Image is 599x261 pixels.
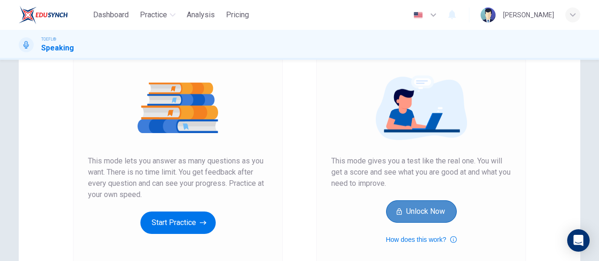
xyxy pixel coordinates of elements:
[222,7,253,23] button: Pricing
[567,229,590,252] div: Open Intercom Messenger
[386,234,456,245] button: How does this work?
[503,9,554,21] div: [PERSON_NAME]
[19,6,68,24] img: EduSynch logo
[41,36,56,42] span: TOEFL®
[183,7,219,23] button: Analysis
[187,9,215,21] span: Analysis
[226,9,249,21] span: Pricing
[88,155,268,200] span: This mode lets you answer as many questions as you want. There is no time limit. You get feedback...
[412,12,424,19] img: en
[140,9,167,21] span: Practice
[89,7,132,23] button: Dashboard
[331,155,511,189] span: This mode gives you a test like the real one. You will get a score and see what you are good at a...
[140,212,216,234] button: Start Practice
[93,9,129,21] span: Dashboard
[19,6,89,24] a: EduSynch logo
[41,42,74,54] h1: Speaking
[386,200,457,223] button: Unlock Now
[481,7,496,22] img: Profile picture
[136,7,179,23] button: Practice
